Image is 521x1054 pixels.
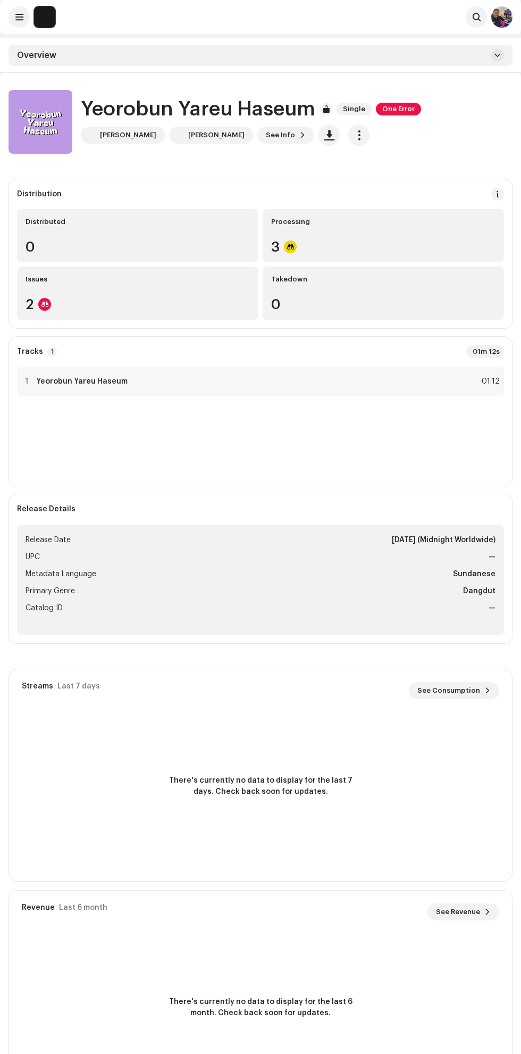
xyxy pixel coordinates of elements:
span: There's currently no data to display for the last 6 month. Check back soon for updates. [165,997,356,1019]
button: See Info [257,127,314,144]
div: Distributed [26,218,250,226]
strong: Tracks [17,347,43,356]
strong: Yeorobun Yareu Haseum [36,377,128,386]
strong: Release Details [17,505,75,513]
img: d60ecab1-267f-4fbc-90db-2a3bb31387e7 [491,6,512,28]
img: bce675f5-cfee-47ff-ae06-ca02b2ab369f [83,129,96,142]
span: See Info [266,125,295,146]
div: [PERSON_NAME] [100,131,156,139]
div: Distribution [17,190,62,198]
h1: Yeorobun Yareu Haseum [81,98,315,120]
span: Catalog ID [26,602,63,615]
div: [PERSON_NAME] [188,131,245,139]
span: Overview [17,51,56,60]
span: Single [337,103,372,115]
div: 01:12 [476,375,500,388]
span: See Revenue [436,901,480,923]
div: Revenue [22,903,55,912]
span: See Consumption [417,680,480,701]
strong: — [489,602,495,615]
div: Last 6 month [59,903,107,912]
div: Issues [26,275,250,284]
div: 01m 12s [466,345,504,358]
div: Takedown [271,275,495,284]
span: One Error [376,103,421,115]
img: b9a72282-1522-4eb1-9370-deffd57ae832 [171,129,184,142]
span: There's currently no data to display for the last 7 days. Check back soon for updates. [165,775,356,798]
span: Primary Genre [26,585,75,597]
button: See Consumption [409,682,499,699]
strong: — [489,551,495,563]
span: UPC [26,551,40,563]
strong: Sundanese [453,568,495,580]
span: Release Date [26,534,71,546]
strong: [DATE] (Midnight Worldwide) [392,534,495,546]
p-badge: 1 [47,347,57,356]
div: Processing [271,218,495,226]
div: Last 7 days [57,682,100,691]
img: de0d2825-999c-4937-b35a-9adca56ee094 [34,6,55,28]
span: Metadata Language [26,568,96,580]
strong: Dangdut [463,585,495,597]
div: Streams [22,682,53,691]
img: 39115c42-cfed-44ea-876f-6f1ca6c40d37 [9,90,72,154]
button: See Revenue [427,903,499,920]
